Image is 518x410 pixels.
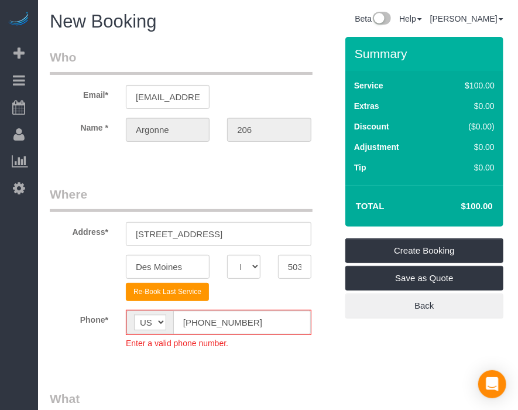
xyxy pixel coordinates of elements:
[440,141,495,153] div: $0.00
[372,12,391,27] img: New interface
[50,49,313,75] legend: Who
[440,121,495,132] div: ($0.00)
[399,14,422,23] a: Help
[41,222,117,238] label: Address*
[126,335,311,349] div: Enter a valid phone number.
[345,266,503,291] a: Save as Quote
[354,141,399,153] label: Adjustment
[41,118,117,134] label: Name *
[41,310,117,326] label: Phone*
[430,14,503,23] a: [PERSON_NAME]
[173,310,311,334] input: Phone*
[7,12,30,28] img: Automaid Logo
[426,201,493,211] h4: $100.00
[126,255,210,279] input: City*
[354,100,379,112] label: Extras
[345,238,503,263] a: Create Booking
[354,121,389,132] label: Discount
[355,14,391,23] a: Beta
[50,186,313,212] legend: Where
[126,118,210,142] input: First Name*
[440,162,495,173] div: $0.00
[41,85,117,101] label: Email*
[354,80,383,91] label: Service
[345,293,503,318] a: Back
[440,80,495,91] div: $100.00
[478,370,506,398] div: Open Intercom Messenger
[440,100,495,112] div: $0.00
[356,201,385,211] strong: Total
[126,85,210,109] input: Email*
[355,47,498,60] h3: Summary
[50,11,157,32] span: New Booking
[227,118,311,142] input: Last Name*
[126,283,209,301] button: Re-Book Last Service
[354,162,366,173] label: Tip
[278,255,311,279] input: Zip Code*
